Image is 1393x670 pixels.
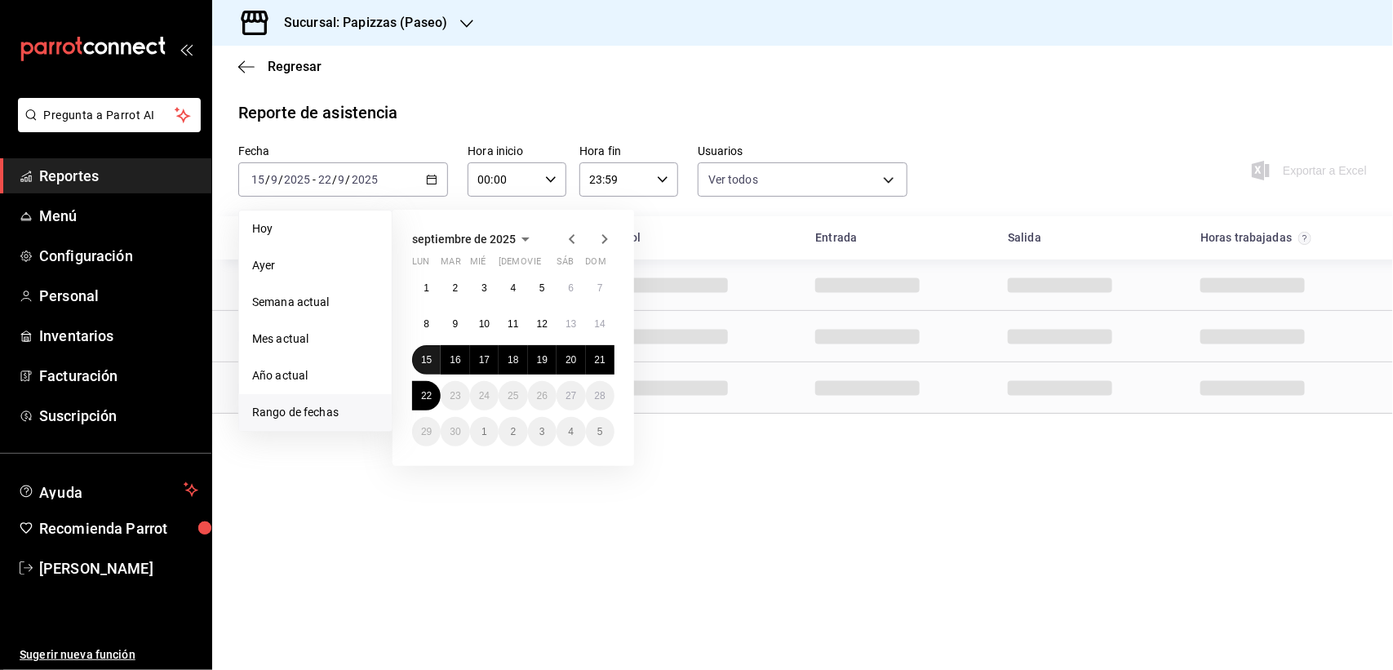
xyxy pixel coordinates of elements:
span: Ver todos [708,171,758,188]
abbr: 4 de octubre de 2025 [568,426,574,437]
span: Ayuda [39,480,177,499]
abbr: 4 de septiembre de 2025 [511,282,517,294]
span: Reportes [39,165,198,187]
span: [PERSON_NAME] [39,557,198,579]
abbr: 8 de septiembre de 2025 [424,318,429,330]
abbr: 9 de septiembre de 2025 [453,318,459,330]
span: septiembre de 2025 [412,233,516,246]
div: HeadCell [610,223,803,253]
abbr: martes [441,256,460,273]
div: HeadCell [1187,223,1380,253]
abbr: 3 de octubre de 2025 [539,426,545,437]
button: 5 de octubre de 2025 [586,417,614,446]
div: Cell [225,317,356,355]
span: Facturación [39,365,198,387]
div: Reporte de asistencia [238,100,398,125]
abbr: 1 de octubre de 2025 [481,426,487,437]
div: Cell [802,369,933,406]
div: Cell [802,266,933,304]
h3: Sucursal: Papizzas (Paseo) [271,13,447,33]
div: Cell [802,317,933,355]
div: Row [212,362,1393,414]
button: open_drawer_menu [180,42,193,55]
abbr: 5 de septiembre de 2025 [539,282,545,294]
abbr: jueves [499,256,595,273]
button: 3 de septiembre de 2025 [470,273,499,303]
abbr: 23 de septiembre de 2025 [450,390,460,402]
button: 5 de septiembre de 2025 [528,273,557,303]
span: Hoy [252,220,379,237]
input: -- [317,173,332,186]
div: Cell [225,369,356,406]
label: Hora fin [579,146,678,158]
button: 17 de septiembre de 2025 [470,345,499,375]
input: ---- [283,173,311,186]
label: Fecha [238,146,448,158]
button: septiembre de 2025 [412,229,535,249]
div: Cell [1187,317,1318,355]
abbr: 16 de septiembre de 2025 [450,354,460,366]
abbr: 13 de septiembre de 2025 [566,318,576,330]
svg: El total de horas trabajadas por usuario es el resultado de la suma redondeada del registro de ho... [1298,232,1311,245]
span: Personal [39,285,198,307]
span: / [265,173,270,186]
button: 25 de septiembre de 2025 [499,381,527,410]
button: 13 de septiembre de 2025 [557,309,585,339]
abbr: 17 de septiembre de 2025 [479,354,490,366]
button: 8 de septiembre de 2025 [412,309,441,339]
span: - [313,173,316,186]
div: Cell [1187,266,1318,304]
button: 30 de septiembre de 2025 [441,417,469,446]
div: Cell [225,266,356,304]
button: 29 de septiembre de 2025 [412,417,441,446]
abbr: 2 de octubre de 2025 [511,426,517,437]
button: 7 de septiembre de 2025 [586,273,614,303]
div: HeadCell [995,223,1187,253]
abbr: 20 de septiembre de 2025 [566,354,576,366]
label: Hora inicio [468,146,566,158]
span: Año actual [252,367,379,384]
input: ---- [351,173,379,186]
label: Usuarios [698,146,907,158]
abbr: viernes [528,256,541,273]
button: 22 de septiembre de 2025 [412,381,441,410]
abbr: 25 de septiembre de 2025 [508,390,518,402]
button: 24 de septiembre de 2025 [470,381,499,410]
span: Suscripción [39,405,198,427]
button: Regresar [238,59,322,74]
abbr: 10 de septiembre de 2025 [479,318,490,330]
abbr: 29 de septiembre de 2025 [421,426,432,437]
span: Sugerir nueva función [20,646,198,663]
span: Semana actual [252,294,379,311]
button: 18 de septiembre de 2025 [499,345,527,375]
abbr: 11 de septiembre de 2025 [508,318,518,330]
abbr: 30 de septiembre de 2025 [450,426,460,437]
button: 21 de septiembre de 2025 [586,345,614,375]
div: Row [212,311,1393,362]
button: 3 de octubre de 2025 [528,417,557,446]
button: 26 de septiembre de 2025 [528,381,557,410]
span: Mes actual [252,331,379,348]
abbr: 1 de septiembre de 2025 [424,282,429,294]
span: / [346,173,351,186]
abbr: 19 de septiembre de 2025 [537,354,548,366]
div: Cell [995,317,1125,355]
span: Rango de fechas [252,404,379,421]
span: Configuración [39,245,198,267]
span: Recomienda Parrot [39,517,198,539]
span: / [332,173,337,186]
span: Ayer [252,257,379,274]
span: Menú [39,205,198,227]
div: Cell [995,369,1125,406]
abbr: sábado [557,256,574,273]
abbr: 27 de septiembre de 2025 [566,390,576,402]
button: 4 de septiembre de 2025 [499,273,527,303]
button: 9 de septiembre de 2025 [441,309,469,339]
button: 14 de septiembre de 2025 [586,309,614,339]
abbr: 5 de octubre de 2025 [597,426,603,437]
input: -- [338,173,346,186]
abbr: 6 de septiembre de 2025 [568,282,574,294]
button: 16 de septiembre de 2025 [441,345,469,375]
span: / [278,173,283,186]
button: 11 de septiembre de 2025 [499,309,527,339]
